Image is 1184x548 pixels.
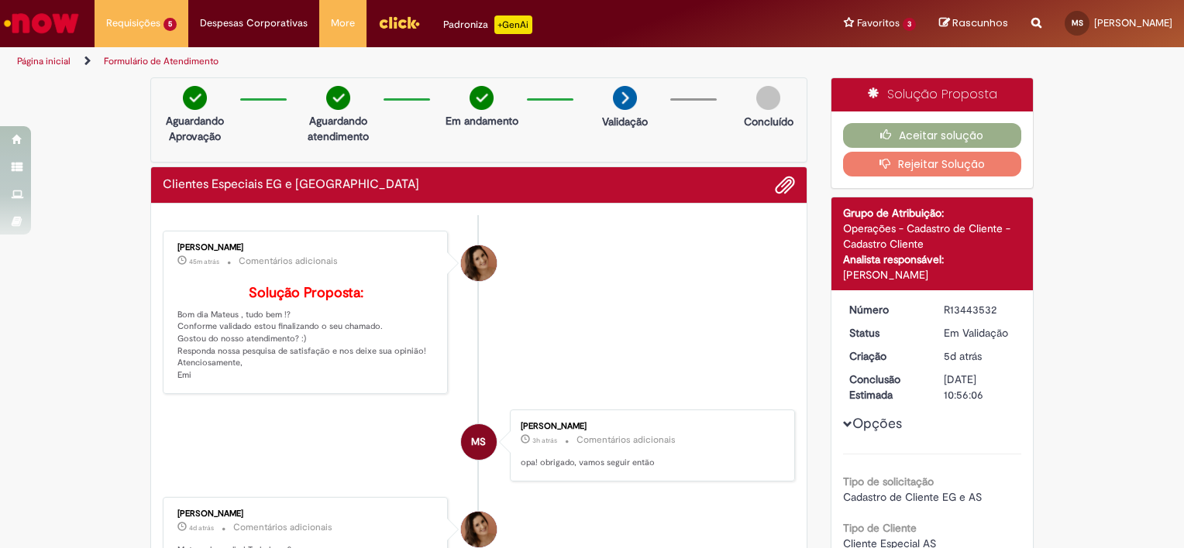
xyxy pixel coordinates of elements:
[378,11,420,34] img: click_logo_yellow_360x200.png
[104,55,219,67] a: Formulário de Atendimento
[189,257,219,266] time: 29/08/2025 11:09:09
[249,284,363,302] b: Solução Proposta:
[843,152,1022,176] button: Rejeitar Solução
[838,302,933,317] dt: Número
[301,113,376,144] p: Aguardando atendimento
[233,521,332,534] small: Comentários adicionais
[163,18,177,31] span: 5
[177,243,435,252] div: [PERSON_NAME]
[471,423,486,461] span: MS
[17,55,71,67] a: Página inicial
[944,302,1016,317] div: R13443532
[177,509,435,519] div: [PERSON_NAME]
[756,86,780,110] img: img-circle-grey.png
[602,114,648,129] p: Validação
[831,78,1034,111] div: Solução Proposta
[461,512,497,547] div: Emiliane Dias De Souza
[106,15,160,31] span: Requisições
[189,523,214,533] span: 4d atrás
[903,18,916,31] span: 3
[189,257,219,266] span: 45m atrás
[521,457,779,469] p: opa! obrigado, vamos seguir então
[838,348,933,364] dt: Criação
[461,245,497,281] div: Emiliane Dias De Souza
[944,348,1016,364] div: 25/08/2025 10:52:02
[838,325,933,341] dt: Status
[443,15,532,34] div: Padroniza
[843,521,917,535] b: Tipo de Cliente
[157,113,232,144] p: Aguardando Aprovação
[843,221,1022,252] div: Operações - Cadastro de Cliente - Cadastro Cliente
[613,86,637,110] img: arrow-next.png
[494,15,532,34] p: +GenAi
[461,424,497,460] div: Mateus Novais Santos
[843,474,934,488] b: Tipo de solicitação
[331,15,355,31] span: More
[326,86,350,110] img: check-circle-green.png
[775,175,795,195] button: Adicionar anexos
[944,349,982,363] span: 5d atrás
[838,372,933,402] dt: Conclusão Estimada
[521,422,779,431] div: [PERSON_NAME]
[239,255,338,268] small: Comentários adicionais
[200,15,308,31] span: Despesas Corporativas
[843,267,1022,283] div: [PERSON_NAME]
[1094,16,1172,29] span: [PERSON_NAME]
[446,113,518,128] p: Em andamento
[843,123,1022,148] button: Aceitar solução
[944,372,1016,402] div: [DATE] 10:56:06
[532,436,557,445] span: 3h atrás
[857,15,900,31] span: Favoritos
[177,286,435,382] p: Bom dia Mateus , tudo bem !? Conforme validado estou finalizando o seu chamado. Gostou do nosso a...
[939,16,1008,31] a: Rascunhos
[952,15,1008,30] span: Rascunhos
[843,205,1022,221] div: Grupo de Atribuição:
[532,436,557,445] time: 29/08/2025 09:04:04
[944,325,1016,341] div: Em Validação
[470,86,494,110] img: check-circle-green.png
[744,114,793,129] p: Concluído
[577,433,676,447] small: Comentários adicionais
[12,47,778,76] ul: Trilhas de página
[183,86,207,110] img: check-circle-green.png
[189,523,214,533] time: 26/08/2025 08:42:51
[2,8,81,39] img: ServiceNow
[843,490,982,504] span: Cadastro de Cliente EG e AS
[843,252,1022,267] div: Analista responsável:
[1072,18,1083,28] span: MS
[163,178,419,192] h2: Clientes Especiais EG e AS Histórico de tíquete
[944,349,982,363] time: 25/08/2025 10:52:02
